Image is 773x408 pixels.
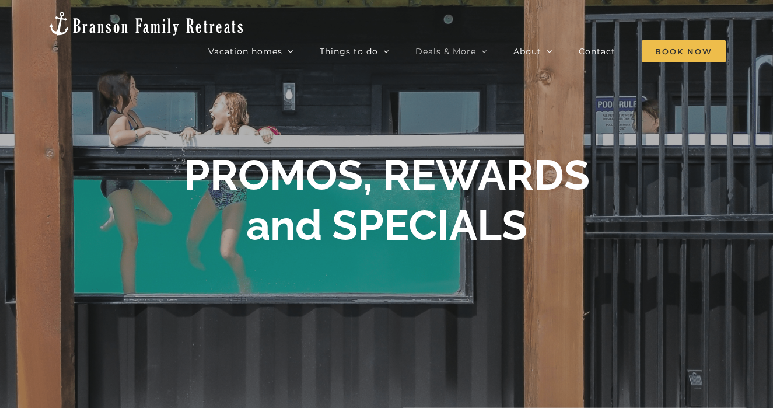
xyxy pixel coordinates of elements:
span: Book Now [642,40,726,62]
a: About [513,40,552,63]
nav: Main Menu [208,40,726,63]
a: Vacation homes [208,40,293,63]
span: About [513,47,541,55]
a: Things to do [320,40,389,63]
span: Vacation homes [208,47,282,55]
span: Deals & More [415,47,476,55]
h1: PROMOS, REWARDS and SPECIALS [184,149,590,250]
a: Contact [579,40,615,63]
img: Branson Family Retreats Logo [47,11,245,37]
span: Contact [579,47,615,55]
a: Deals & More [415,40,487,63]
a: Book Now [642,40,726,63]
span: Things to do [320,47,378,55]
